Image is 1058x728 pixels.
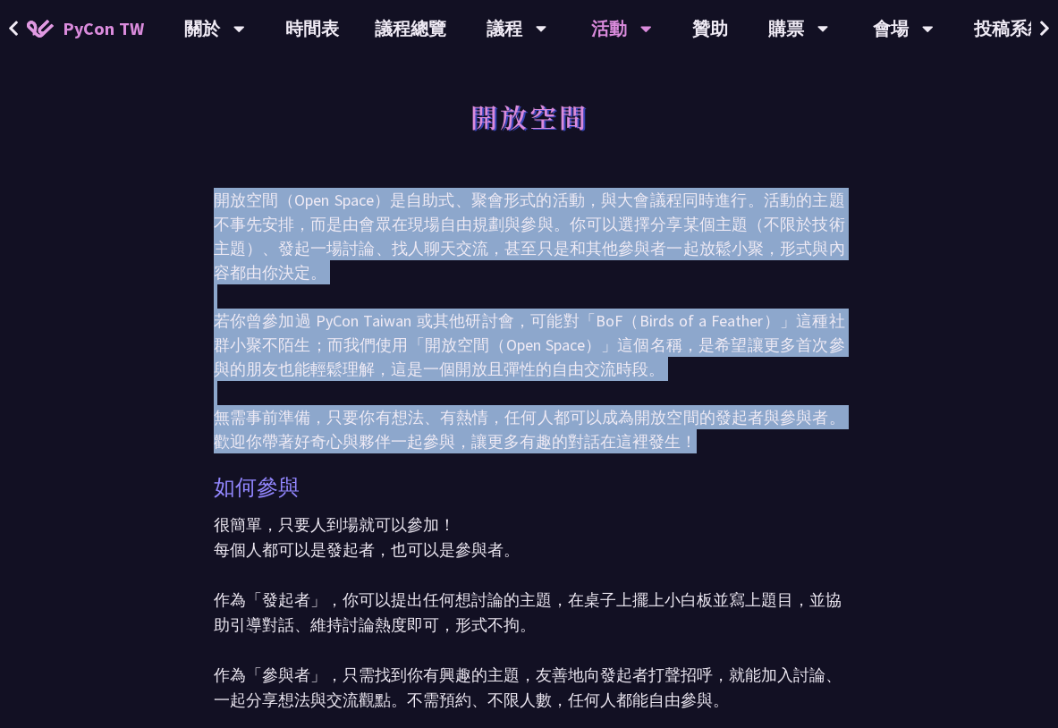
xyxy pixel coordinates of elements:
[214,188,845,453] p: 開放空間（Open Space）是自助式、聚會形式的活動，與大會議程同時進行。活動的主題不事先安排，而是由會眾在現場自由規劃與參與。你可以選擇分享某個主題（不限於技術主題）、發起一場討論、找人聊...
[214,512,845,713] p: 很簡單，只要人到場就可以參加！ 每個人都可以是發起者，也可以是參與者。 作為「發起者」，你可以提出任何想討論的主題，在桌子上擺上小白板並寫上題目，並協助引導對話、維持討論熱度即可，形式不拘。 作...
[214,471,300,504] p: 如何參與
[27,20,54,38] img: Home icon of PyCon TW 2025
[63,15,144,42] span: PyCon TW
[9,6,162,51] a: PyCon TW
[470,89,588,143] h1: 開放空間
